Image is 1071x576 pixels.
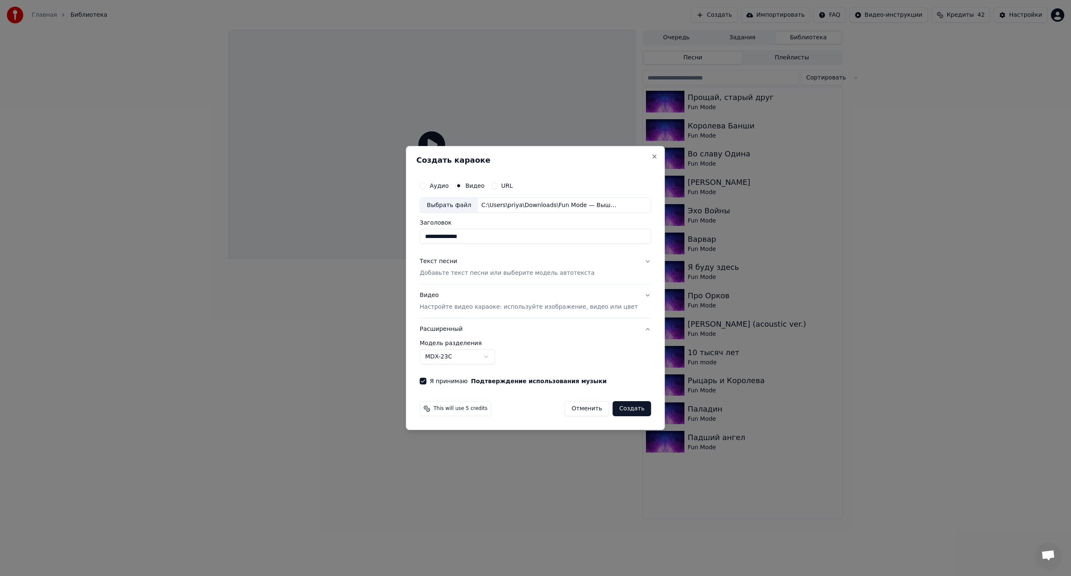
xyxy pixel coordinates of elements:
button: Расширенный [420,318,651,340]
div: Текст песни [420,258,457,266]
button: Текст песниДобавьте текст песни или выберите модель автотекста [420,251,651,284]
button: Отменить [564,401,609,416]
div: C:\Users\priya\Downloads\Fun Mode — Выше (Cyberpunk_ Edgerunners).mp4 [478,201,620,210]
label: Видео [465,183,484,189]
span: This will use 5 credits [433,405,487,412]
p: Добавьте текст песни или выберите модель автотекста [420,269,594,278]
div: Расширенный [420,340,651,371]
label: URL [501,183,513,189]
button: ВидеоНастройте видео караоке: используйте изображение, видео или цвет [420,285,651,318]
h2: Создать караоке [416,156,654,164]
label: Заголовок [420,220,651,226]
label: Аудио [430,183,448,189]
label: Модель разделения [420,340,651,346]
button: Создать [612,401,651,416]
button: Я принимаю [471,378,607,384]
div: Выбрать файл [420,198,478,213]
div: Видео [420,292,638,312]
p: Настройте видео караоке: используйте изображение, видео или цвет [420,303,638,311]
label: Я принимаю [430,378,607,384]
